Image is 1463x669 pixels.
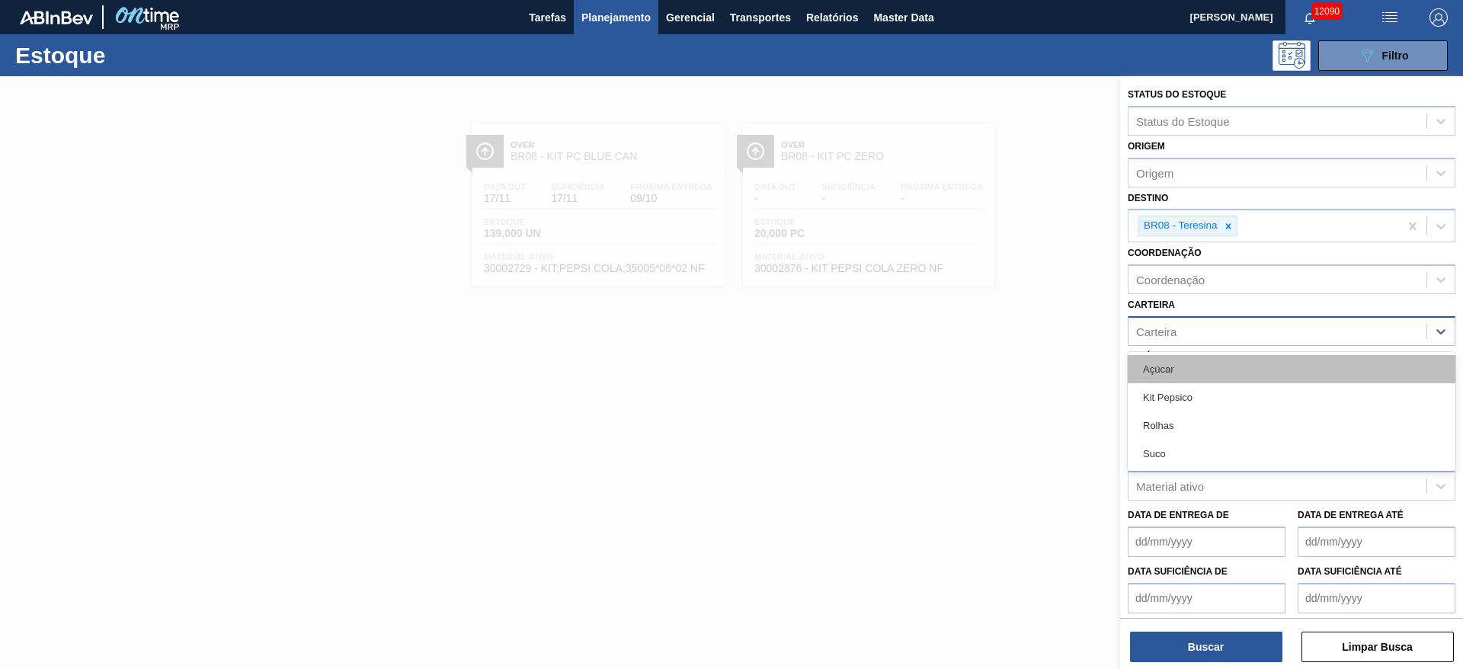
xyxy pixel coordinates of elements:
div: Origem [1136,166,1173,179]
img: userActions [1381,8,1399,27]
label: Data suficiência de [1128,566,1228,577]
label: Família [1128,351,1164,362]
label: Status do Estoque [1128,89,1226,100]
button: Filtro [1318,40,1448,71]
span: Relatórios [806,8,858,27]
label: Carteira [1128,299,1175,310]
div: BR08 - Teresina [1139,216,1220,235]
label: Data de Entrega até [1298,510,1404,520]
span: Transportes [730,8,791,27]
div: Status do Estoque [1136,114,1230,127]
span: Planejamento [581,8,651,27]
input: dd/mm/yyyy [1298,583,1455,613]
span: Filtro [1382,50,1409,62]
span: Gerencial [666,8,715,27]
div: Kit Pepsico [1128,383,1455,411]
div: Pogramando: nenhum usuário selecionado [1273,40,1311,71]
div: Suco [1128,440,1455,468]
span: 12090 [1311,3,1343,20]
label: Coordenação [1128,248,1202,258]
span: Master Data [873,8,933,27]
label: Data suficiência até [1298,566,1402,577]
div: Carteira [1136,325,1176,338]
img: Logout [1429,8,1448,27]
div: Coordenação [1136,274,1205,286]
input: dd/mm/yyyy [1128,527,1285,557]
label: Origem [1128,141,1165,152]
div: Açúcar [1128,355,1455,383]
div: Material ativo [1136,480,1204,493]
img: TNhmsLtSVTkK8tSr43FrP2fwEKptu5GPRR3wAAAABJRU5ErkJggg== [20,11,93,24]
span: Tarefas [529,8,566,27]
input: dd/mm/yyyy [1298,527,1455,557]
div: Rolhas [1128,411,1455,440]
label: Destino [1128,193,1168,203]
button: Notificações [1285,7,1334,28]
input: dd/mm/yyyy [1128,583,1285,613]
label: Data de Entrega de [1128,510,1229,520]
h1: Estoque [15,46,243,64]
